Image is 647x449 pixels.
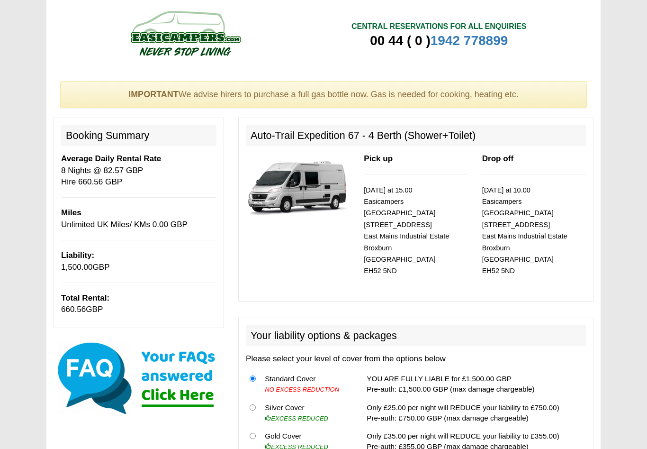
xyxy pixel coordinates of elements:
h2: Booking Summary [61,125,216,146]
a: 1942 778899 [431,33,508,48]
img: Click here for our most common FAQs [54,340,224,416]
b: Average Daily Rental Rate [61,154,161,163]
div: 00 44 ( 0 ) [351,32,527,49]
img: 337.jpg [246,153,350,220]
span: 660.56 [61,305,86,314]
i: EXCESS REDUCED [265,415,328,422]
div: CENTRAL RESERVATIONS FOR ALL ENQUIRIES [351,21,527,32]
b: Miles [61,208,81,217]
strong: IMPORTANT [128,90,179,99]
b: Pick up [364,154,393,163]
td: Standard Cover [261,370,352,399]
p: GBP [61,293,216,316]
td: YOU ARE FULLY LIABLE for £1,500.00 GBP Pre-auth: £1,500.00 GBP (max damage chargeable) [363,370,586,399]
p: GBP [61,250,216,273]
p: Please select your level of cover from the options below [246,353,586,365]
small: [DATE] at 10.00 Easicampers [GEOGRAPHIC_DATA] [STREET_ADDRESS] East Mains Industrial Estate Broxb... [482,186,567,275]
p: 8 Nights @ 82.57 GBP Hire 660.56 GBP [61,153,216,188]
b: Total Rental: [61,293,109,302]
b: Drop off [482,154,513,163]
div: We advise hirers to purchase a full gas bottle now. Gas is needed for cooking, heating etc. [60,81,587,109]
td: Silver Cover [261,398,352,427]
h2: Auto-Trail Expedition 67 - 4 Berth (Shower+Toilet) [246,125,586,146]
b: Liability: [61,251,94,260]
img: campers-checkout-logo.png [95,7,275,59]
td: Only £25.00 per night will REDUCE your liability to £750.00) Pre-auth: £750.00 GBP (max damage ch... [363,398,586,427]
h2: Your liability options & packages [246,325,586,346]
small: [DATE] at 15.00 Easicampers [GEOGRAPHIC_DATA] [STREET_ADDRESS] East Mains Industrial Estate Broxb... [364,186,449,275]
span: 1,500.00 [61,263,93,272]
p: Unlimited UK Miles/ KMs 0.00 GBP [61,207,216,230]
i: NO EXCESS REDUCTION [265,386,339,393]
